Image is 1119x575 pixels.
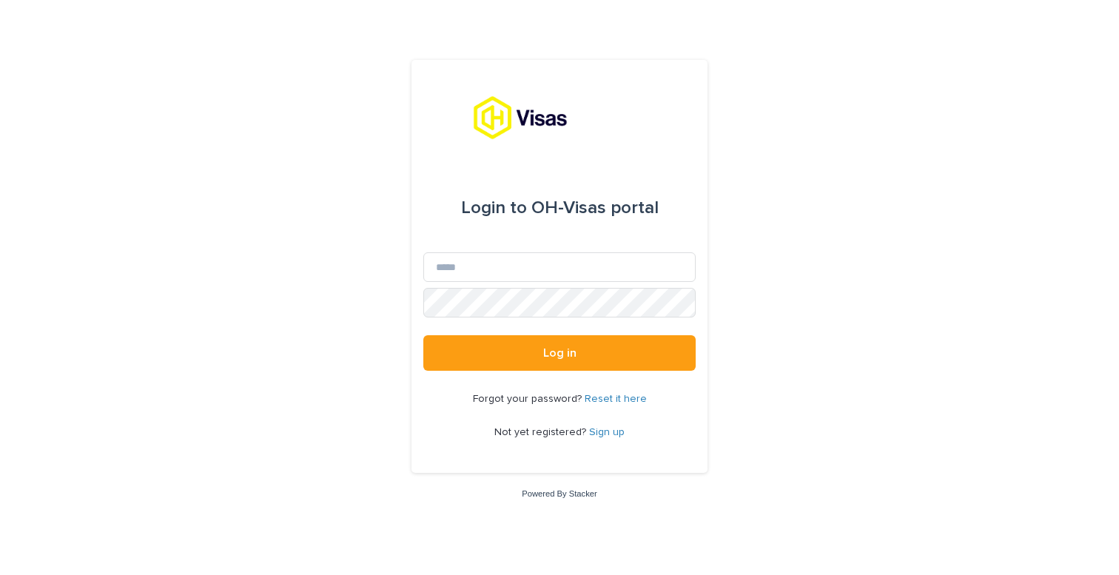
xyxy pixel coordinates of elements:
[589,427,625,437] a: Sign up
[494,427,589,437] span: Not yet registered?
[473,95,646,140] img: tx8HrbJQv2PFQx4TXEq5
[522,489,597,498] a: Powered By Stacker
[473,394,585,404] span: Forgot your password?
[461,199,527,217] span: Login to
[461,187,659,229] div: OH-Visas portal
[543,347,577,359] span: Log in
[423,335,696,371] button: Log in
[585,394,647,404] a: Reset it here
